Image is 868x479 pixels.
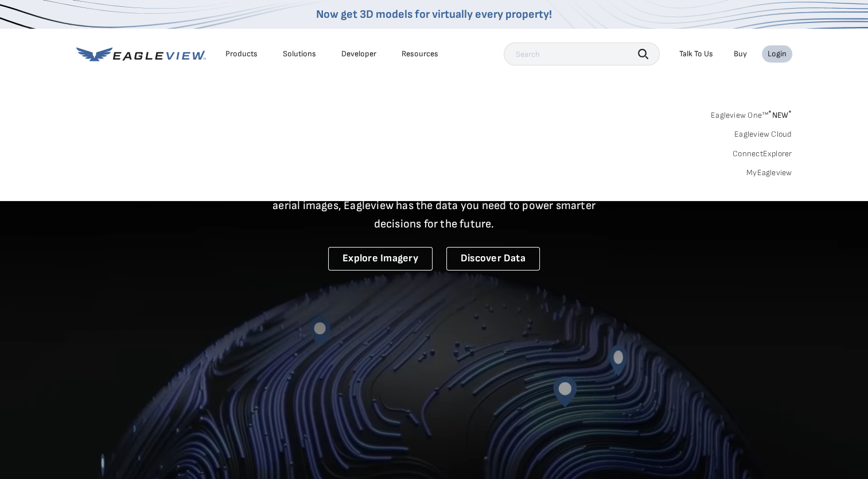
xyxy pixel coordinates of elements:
a: Discover Data [446,247,540,271]
a: Now get 3D models for virtually every property! [316,7,552,21]
a: MyEagleview [746,168,792,178]
input: Search [504,43,660,65]
a: Eagleview One™*NEW* [711,107,792,120]
a: Explore Imagery [328,247,433,271]
div: Solutions [283,49,316,59]
a: Eagleview Cloud [734,129,792,140]
p: A new era starts here. Built on more than 3.5 billion high-resolution aerial images, Eagleview ha... [259,178,610,233]
div: Products [225,49,258,59]
div: Login [768,49,787,59]
div: Resources [402,49,438,59]
a: Buy [734,49,747,59]
div: Talk To Us [679,49,713,59]
a: Developer [341,49,376,59]
a: ConnectExplorer [733,149,792,159]
span: NEW [768,110,792,120]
